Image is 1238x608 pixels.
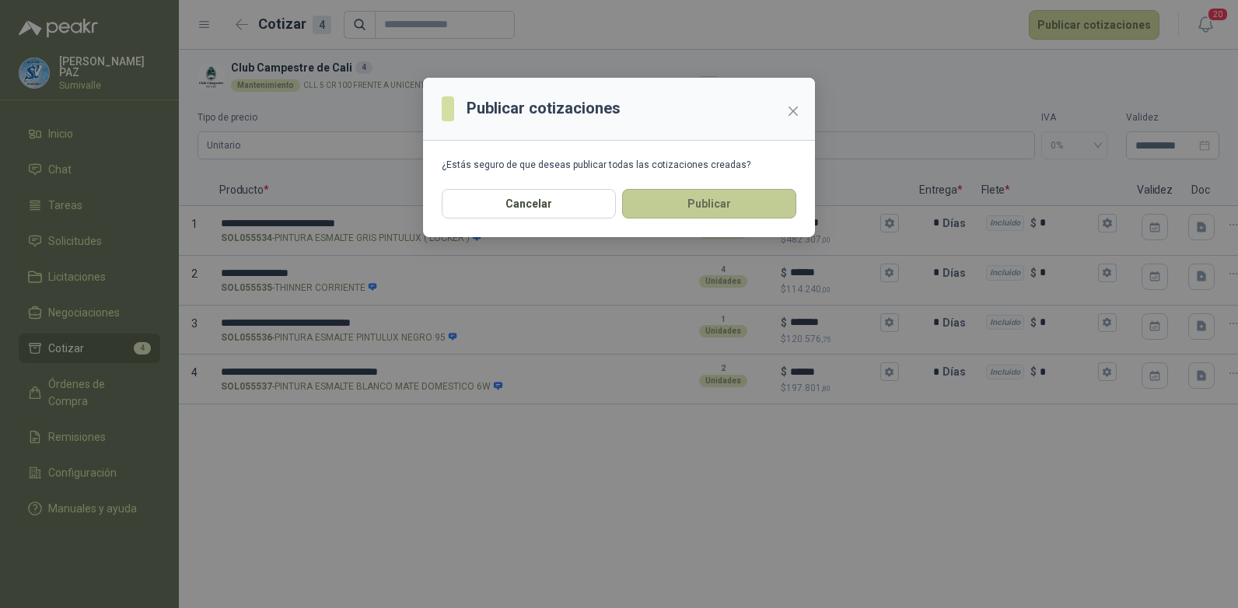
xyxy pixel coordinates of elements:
span: close [787,105,799,117]
h3: Publicar cotizaciones [467,96,621,121]
button: Publicar [622,189,796,218]
button: Cancelar [442,189,616,218]
button: Close [781,99,806,124]
div: ¿Estás seguro de que deseas publicar todas las cotizaciones creadas? [442,159,796,170]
